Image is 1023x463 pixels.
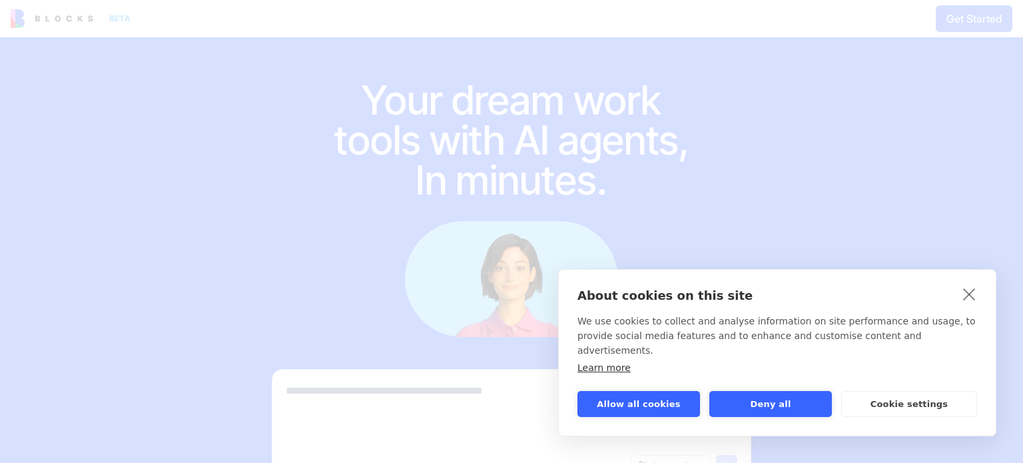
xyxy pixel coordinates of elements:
[841,391,977,417] button: Cookie settings
[577,314,977,358] p: We use cookies to collect and analyse information on site performance and usage, to provide socia...
[577,391,700,417] button: Allow all cookies
[577,362,631,373] a: Learn more
[709,391,832,417] button: Deny all
[959,283,980,304] a: close
[577,288,753,302] strong: About cookies on this site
